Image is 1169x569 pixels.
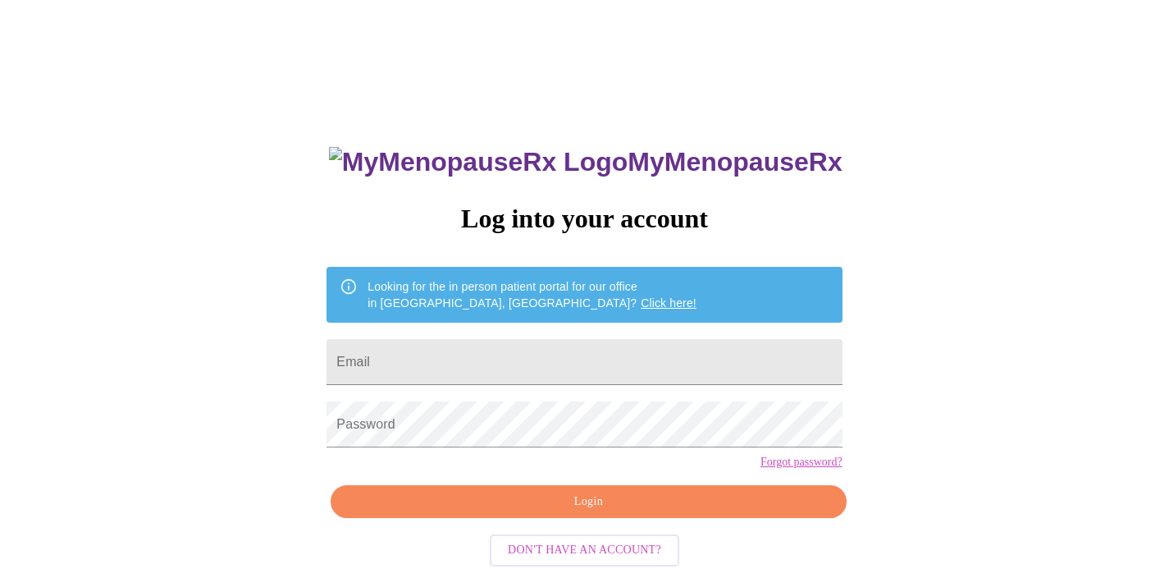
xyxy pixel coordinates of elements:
[329,147,843,177] h3: MyMenopauseRx
[760,456,843,469] a: Forgot password?
[368,272,696,318] div: Looking for the in person patient portal for our office in [GEOGRAPHIC_DATA], [GEOGRAPHIC_DATA]?
[490,535,679,567] button: Don't have an account?
[486,542,683,556] a: Don't have an account?
[329,147,628,177] img: MyMenopauseRx Logo
[349,492,827,512] span: Login
[641,296,696,310] a: Click here!
[331,485,846,519] button: Login
[326,204,842,234] h3: Log into your account
[508,540,661,561] span: Don't have an account?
